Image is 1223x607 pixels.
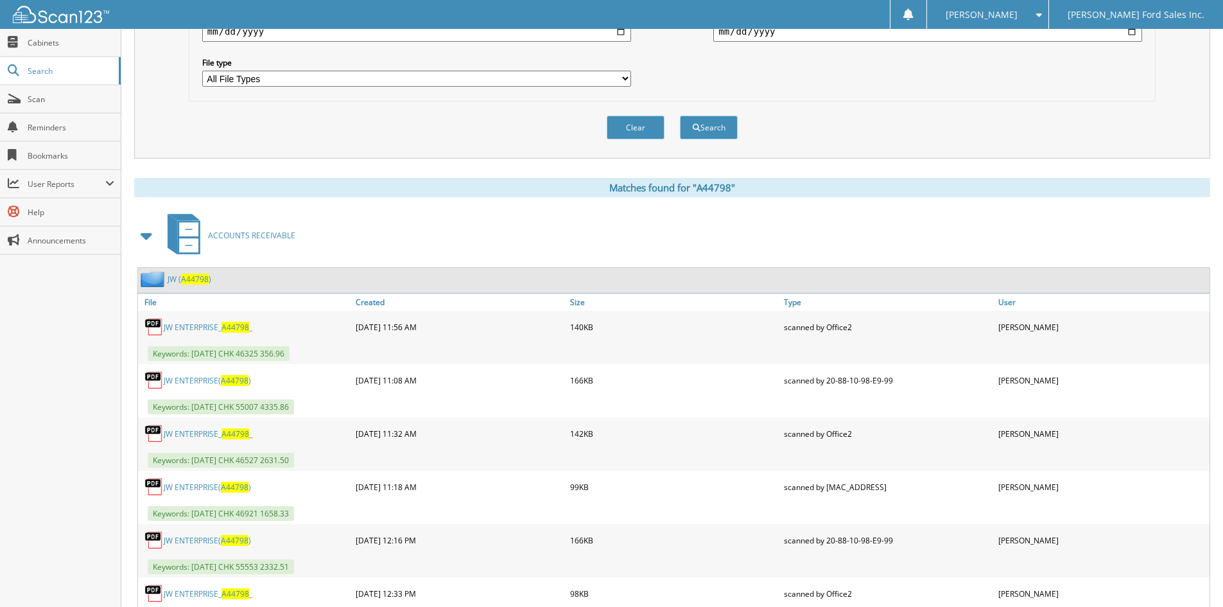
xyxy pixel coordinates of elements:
div: scanned by [MAC_ADDRESS] [781,474,995,500]
div: [DATE] 11:32 AM [352,421,567,446]
a: ACCOUNTS RECEIVABLE [160,210,295,261]
div: scanned by Office2 [781,314,995,340]
div: scanned by Office2 [781,421,995,446]
div: 166KB [567,367,781,393]
div: [DATE] 11:18 AM [352,474,567,500]
span: Keywords: [DATE] CHK 55007 4335.86 [148,400,294,414]
span: Scan [28,94,114,105]
div: scanned by Office2 [781,581,995,606]
a: JW (A44798) [168,274,211,285]
span: Bookmarks [28,150,114,161]
button: Search [680,116,738,139]
span: User Reports [28,179,105,189]
div: scanned by 20-88-10-98-E9-99 [781,527,995,553]
a: JW ENTERPRISE_A44798_ [164,588,252,599]
a: JW ENTERPRISE(A44798) [164,482,251,493]
div: [PERSON_NAME] [995,527,1210,553]
img: PDF.png [144,424,164,443]
span: A44798 [221,482,248,493]
span: ACCOUNTS RECEIVABLE [208,230,295,241]
div: [PERSON_NAME] [995,314,1210,340]
img: scan123-logo-white.svg [13,6,109,23]
div: 166KB [567,527,781,553]
a: Size [567,294,781,311]
div: [DATE] 11:08 AM [352,367,567,393]
span: Reminders [28,122,114,133]
div: 98KB [567,581,781,606]
div: [PERSON_NAME] [995,474,1210,500]
span: Keywords: [DATE] CHK 46921 1658.33 [148,506,294,521]
span: Help [28,207,114,218]
div: [PERSON_NAME] [995,581,1210,606]
img: folder2.png [141,271,168,287]
img: PDF.png [144,584,164,603]
span: A44798 [221,535,248,546]
span: Keywords: [DATE] CHK 46527 2631.50 [148,453,294,468]
a: User [995,294,1210,311]
span: Keywords: [DATE] CHK 46325 356.96 [148,346,290,361]
button: Clear [607,116,664,139]
span: A44798 [181,274,209,285]
div: 99KB [567,474,781,500]
div: Matches found for "A44798" [134,178,1210,197]
label: File type [202,57,631,68]
span: Cabinets [28,37,114,48]
a: Created [352,294,567,311]
input: start [202,21,631,42]
span: A44798 [221,322,249,333]
a: File [138,294,352,311]
a: JW ENTERPRISE(A44798) [164,535,251,546]
img: PDF.png [144,371,164,390]
div: 142KB [567,421,781,446]
div: [DATE] 11:56 AM [352,314,567,340]
div: 140KB [567,314,781,340]
img: PDF.png [144,317,164,337]
span: A44798 [221,375,248,386]
div: [PERSON_NAME] [995,367,1210,393]
img: PDF.png [144,477,164,497]
div: [DATE] 12:33 PM [352,581,567,606]
a: JW ENTERPRISE_A44798_ [164,428,252,439]
div: [DATE] 12:16 PM [352,527,567,553]
a: JW ENTERPRISE_A44798_ [164,322,252,333]
input: end [713,21,1142,42]
span: A44798 [221,588,249,599]
span: Keywords: [DATE] CHK 55553 2332.51 [148,559,294,574]
span: Search [28,66,112,76]
div: scanned by 20-88-10-98-E9-99 [781,367,995,393]
span: Announcements [28,235,114,246]
a: Type [781,294,995,311]
span: A44798 [221,428,249,439]
span: [PERSON_NAME] [946,11,1018,19]
span: [PERSON_NAME] Ford Sales Inc. [1068,11,1204,19]
img: PDF.png [144,531,164,550]
a: JW ENTERPRISE(A44798) [164,375,251,386]
div: [PERSON_NAME] [995,421,1210,446]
